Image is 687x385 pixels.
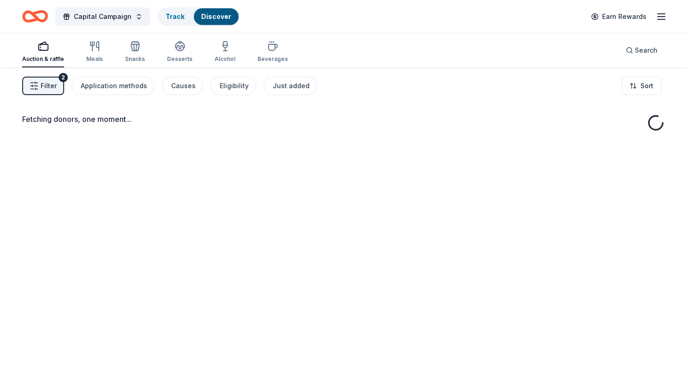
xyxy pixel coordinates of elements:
button: Just added [263,77,317,95]
div: Auction & raffle [22,55,64,63]
span: Sort [640,80,653,91]
button: Filter2 [22,77,64,95]
button: TrackDiscover [157,7,239,26]
button: Search [618,41,665,60]
div: Application methods [81,80,147,91]
button: Beverages [257,37,288,67]
button: Sort [621,77,661,95]
div: Meals [86,55,103,63]
button: Alcohol [215,37,235,67]
div: 2 [59,73,68,82]
button: Snacks [125,37,145,67]
button: Capital Campaign [55,7,150,26]
button: Desserts [167,37,192,67]
button: Eligibility [210,77,256,95]
button: Application methods [72,77,155,95]
button: Auction & raffle [22,37,64,67]
div: Fetching donors, one moment... [22,114,665,125]
div: Eligibility [220,80,249,91]
div: Causes [171,80,196,91]
div: Snacks [125,55,145,63]
div: Desserts [167,55,192,63]
span: Search [635,45,657,56]
a: Track [166,12,185,20]
span: Capital Campaign [74,11,131,22]
a: Discover [201,12,231,20]
div: Alcohol [215,55,235,63]
a: Home [22,6,48,27]
button: Meals [86,37,103,67]
div: Beverages [257,55,288,63]
a: Earn Rewards [585,8,652,25]
div: Just added [273,80,310,91]
button: Causes [162,77,203,95]
span: Filter [41,80,57,91]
